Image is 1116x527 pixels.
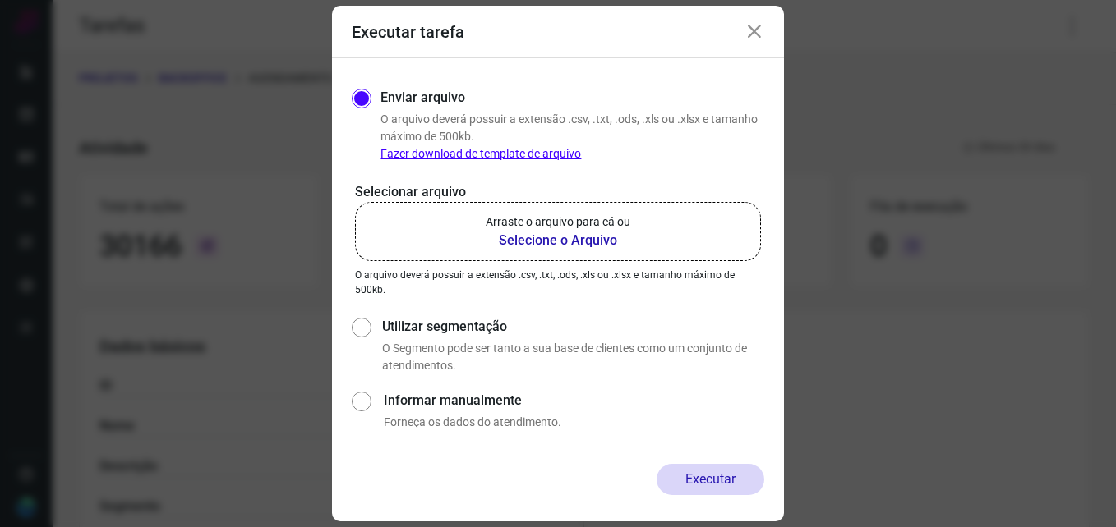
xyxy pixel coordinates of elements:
label: Informar manualmente [384,391,764,410]
label: Enviar arquivo [380,88,465,108]
p: Forneça os dados do atendimento. [384,414,764,431]
b: Selecione o Arquivo [486,231,630,250]
p: O arquivo deverá possuir a extensão .csv, .txt, .ods, .xls ou .xlsx e tamanho máximo de 500kb. [380,111,764,163]
p: Selecionar arquivo [355,182,761,202]
h3: Executar tarefa [352,22,464,42]
label: Utilizar segmentação [382,317,764,337]
p: Arraste o arquivo para cá ou [486,213,630,231]
p: O Segmento pode ser tanto a sua base de clientes como um conjunto de atendimentos. [382,340,764,374]
p: O arquivo deverá possuir a extensão .csv, .txt, .ods, .xls ou .xlsx e tamanho máximo de 500kb. [355,268,761,297]
a: Fazer download de template de arquivo [380,147,581,160]
button: Executar [657,464,764,495]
